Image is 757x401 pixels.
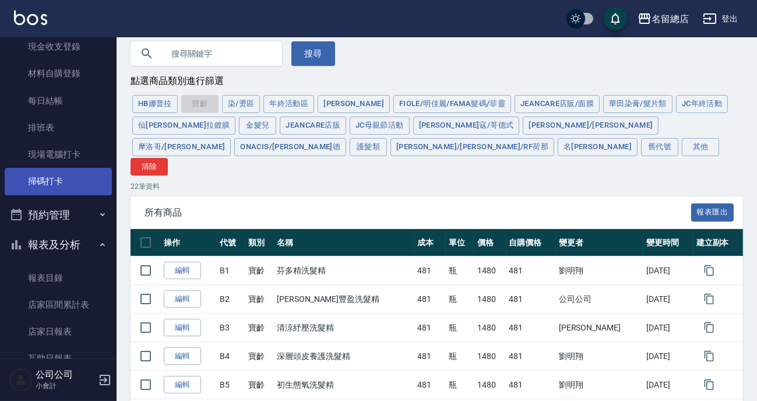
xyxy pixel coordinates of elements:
a: 報表目錄 [5,265,112,291]
td: 481 [506,371,556,399]
td: 1480 [474,314,506,342]
button: 染/燙區 [222,95,260,113]
button: 其他 [682,138,719,156]
td: 1480 [474,256,506,285]
td: [DATE] [643,314,693,342]
td: 481 [414,314,446,342]
button: 金髮兒 [239,117,276,135]
td: 清涼紓壓洗髮精 [274,314,414,342]
a: 現場電腦打卡 [5,141,112,168]
button: 登出 [698,8,743,30]
td: 481 [414,342,446,371]
a: 編輯 [164,319,201,337]
td: 瓶 [446,371,474,399]
td: B4 [217,342,245,371]
a: 店家區間累計表 [5,291,112,318]
td: B5 [217,371,245,399]
a: 每日結帳 [5,87,112,114]
td: 481 [506,314,556,342]
td: 481 [506,285,556,314]
button: 搜尋 [291,41,335,66]
button: 護髮類 [350,138,387,156]
td: B3 [217,314,245,342]
td: 初生態氧洗髮精 [274,371,414,399]
td: 瓶 [446,314,474,342]
td: 寶齡 [245,256,274,285]
th: 類別 [245,229,274,256]
td: [PERSON_NAME] [556,314,644,342]
td: 寶齡 [245,371,274,399]
button: 年終活動區 [263,95,314,113]
th: 成本 [414,229,446,256]
th: 單位 [446,229,474,256]
td: 1480 [474,342,506,371]
button: JeanCare店販/面膜 [515,95,600,113]
button: FIOLE/明佳麗/Fama髮碼/菲靈 [393,95,511,113]
td: 寶齡 [245,342,274,371]
td: 芬多精洗髮精 [274,256,414,285]
h5: 公司公司 [36,369,95,381]
button: save [604,7,627,30]
button: 摩洛哥/[PERSON_NAME] [132,138,231,156]
td: 劉明翔 [556,342,644,371]
td: B2 [217,285,245,314]
button: 報表匯出 [691,203,734,221]
button: [PERSON_NAME]/[PERSON_NAME]/RF荷那 [390,138,554,156]
td: 劉明翔 [556,256,644,285]
td: [PERSON_NAME]豐盈洗髮精 [274,285,414,314]
td: 481 [414,371,446,399]
td: 寶齡 [245,285,274,314]
span: 所有商品 [145,207,691,219]
td: [DATE] [643,256,693,285]
a: 店家日報表 [5,318,112,345]
button: JeanCare店販 [280,117,346,135]
td: 瓶 [446,342,474,371]
a: 互助日報表 [5,345,112,372]
button: JC母親節活動 [350,117,410,135]
th: 建立副本 [693,229,743,256]
th: 代號 [217,229,245,256]
button: ONACIS/[PERSON_NAME]德 [234,138,346,156]
td: 481 [414,256,446,285]
img: Logo [14,10,47,25]
a: 現金收支登錄 [5,33,112,60]
th: 價格 [474,229,506,256]
button: [PERSON_NAME]/[PERSON_NAME] [523,117,659,135]
button: 仙[PERSON_NAME]拉鍍膜 [132,117,235,135]
a: 排班表 [5,114,112,141]
td: 瓶 [446,256,474,285]
a: 編輯 [164,290,201,308]
div: 名留總店 [652,12,689,26]
button: 預約管理 [5,200,112,230]
td: 481 [506,256,556,285]
a: 編輯 [164,347,201,365]
button: 名[PERSON_NAME] [558,138,638,156]
td: 1480 [474,285,506,314]
td: 1480 [474,371,506,399]
button: [PERSON_NAME]寇/哥德式 [413,117,520,135]
td: B1 [217,256,245,285]
button: 清除 [131,158,168,176]
td: [DATE] [643,342,693,371]
td: 481 [414,285,446,314]
td: [DATE] [643,285,693,314]
td: 深層頭皮養護洗髮精 [274,342,414,371]
button: HB娜普拉 [132,95,178,113]
img: Person [9,368,33,392]
td: 481 [506,342,556,371]
button: 舊代號 [641,138,678,156]
input: 搜尋關鍵字 [163,38,273,69]
td: [DATE] [643,371,693,399]
a: 材料自購登錄 [5,60,112,87]
th: 名稱 [274,229,414,256]
button: 華田染膏/髮片類 [603,95,673,113]
button: [PERSON_NAME] [318,95,390,113]
td: 劉明翔 [556,371,644,399]
a: 編輯 [164,376,201,394]
td: 寶齡 [245,314,274,342]
th: 自購價格 [506,229,556,256]
th: 變更者 [556,229,644,256]
a: 掃碼打卡 [5,168,112,195]
p: 小會計 [36,381,95,391]
a: 編輯 [164,262,201,280]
